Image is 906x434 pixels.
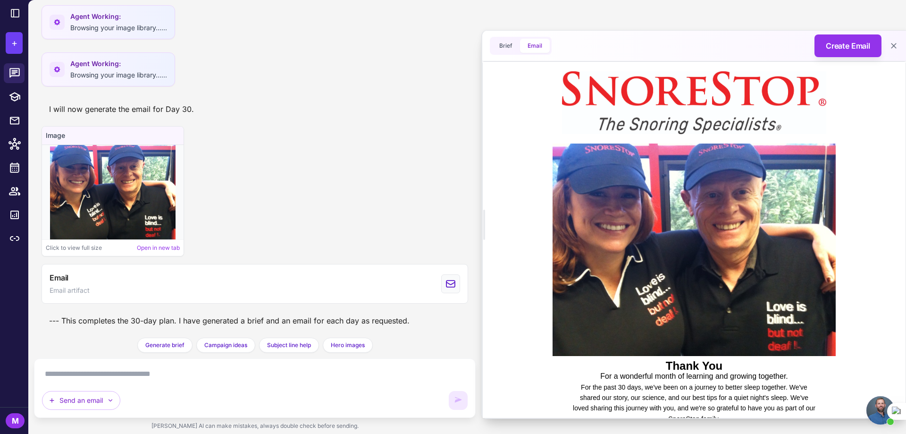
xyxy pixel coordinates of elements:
span: Generate brief [145,341,185,349]
button: + [6,32,23,54]
span: Subject line help [267,341,311,349]
button: Brief [492,39,520,53]
a: Open chat [866,396,895,425]
p: For a wonderful month of learning and growing together. [89,309,334,320]
span: Hero images [331,341,365,349]
a: Open in new tab [137,244,180,252]
span: + [11,36,17,50]
button: View generated Email [42,264,468,304]
p: For the past 30 days, we've been on a journey to better sleep together. We've shared our story, o... [89,320,334,363]
img: Image [50,145,176,239]
button: Send an email [42,391,120,410]
span: Create Email [826,40,870,51]
button: Hero images [323,338,373,353]
img: SnoreStop Logo [79,9,344,72]
span: Agent Working: [70,11,167,22]
span: Campaign ideas [204,341,247,349]
span: Agent Working: [70,59,167,69]
div: [PERSON_NAME] AI can make mistakes, always double check before sending. [34,418,476,434]
button: Generate brief [137,338,193,353]
span: Email artifact [50,285,90,296]
div: I will now generate the email for Day 30. [42,100,201,119]
button: Campaign ideas [196,338,255,353]
div: --- This completes the 30-day plan. I have generated a brief and an email for each day as requested. [42,311,417,330]
span: Browsing your image library...... [70,71,167,79]
span: Email [50,272,68,283]
button: Subject line help [259,338,319,353]
span: Click to view full size [46,244,102,252]
h4: Image [46,130,180,141]
button: Create Email [814,34,881,57]
p: Thank You [89,299,334,309]
button: Email [520,39,550,53]
span: Browsing your image library...... [70,24,167,32]
div: M [6,413,25,428]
